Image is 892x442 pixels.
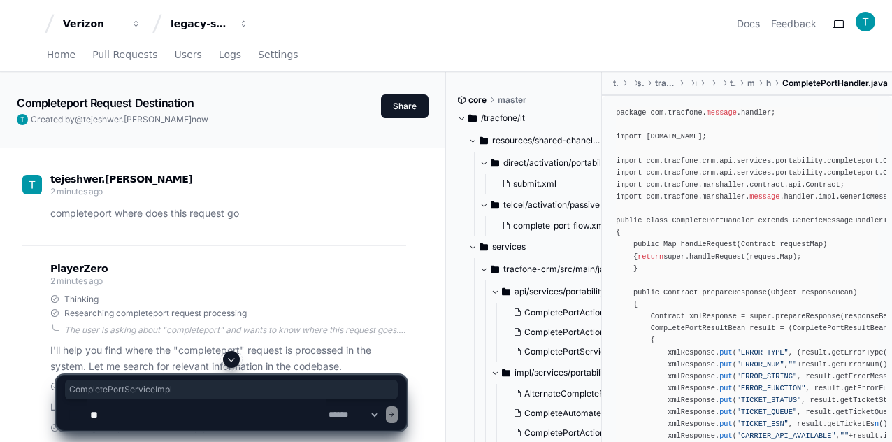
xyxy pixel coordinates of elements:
span: Researching completeport request processing [64,308,247,319]
svg: Directory [502,283,510,300]
span: tracfone-services [655,78,676,89]
span: submit.xml [513,178,556,190]
div: legacy-services [171,17,231,31]
button: CompletePortActionStTalkPPE.java [508,322,628,342]
span: direct/activation/portability/complete_port [503,157,614,169]
a: Users [175,39,202,71]
span: Logs [219,50,241,59]
span: PlayerZero [50,264,108,273]
span: tracfone-crm/src/main/java/com/tracfone/crm [503,264,614,275]
app-text-character-animate: Completeport Request Destination [17,96,194,110]
p: I'll help you find where the "completeport" request is processed in the system. Let me search for... [50,343,406,375]
span: CompletePortHandler.java [782,78,888,89]
span: Pull Requests [92,50,157,59]
img: ACg8ocL-P3SnoSMinE6cJ4KuvimZdrZkjavFcOgZl8SznIp-YIbKyw=s96-c [17,114,28,125]
svg: Directory [491,197,499,213]
span: return [638,252,663,261]
span: message [707,108,737,117]
button: tracfone-crm/src/main/java/com/tracfone/crm [480,258,614,280]
a: Pull Requests [92,39,157,71]
button: legacy-services [165,11,254,36]
button: Feedback [771,17,817,31]
div: Verizon [63,17,123,31]
span: tracfone [613,78,619,89]
span: tejeshwer.[PERSON_NAME] [83,114,192,124]
button: Share [381,94,429,118]
button: services [468,236,603,258]
span: CompletePortServiceImpl [69,384,394,395]
span: CompletePortAction.java [524,307,624,318]
a: Home [47,39,75,71]
span: message [749,192,779,201]
span: @ [75,114,83,124]
span: telcel/activation/passive_activation [503,199,614,211]
a: Docs [737,17,760,31]
button: CompletePortService.java [508,342,628,362]
div: The user is asking about "completeport" and wants to know where this request goes. This seems to ... [64,325,406,336]
span: 2 minutes ago [50,276,103,286]
a: Logs [219,39,241,71]
span: Home [47,50,75,59]
span: "ERROR_TYPE" [737,348,789,357]
button: telcel/activation/passive_activation [480,194,614,216]
span: Users [175,50,202,59]
span: main [696,78,697,89]
span: master [498,94,526,106]
svg: Directory [468,110,477,127]
span: handler [766,78,771,89]
span: api/services/portability/completeport [515,286,625,297]
button: direct/activation/portability/complete_port [480,152,614,174]
span: core [468,94,487,106]
svg: Directory [480,238,488,255]
span: CompletePortService.java [524,346,629,357]
span: services [492,241,526,252]
span: services [637,78,643,89]
span: complete_port_flow.xml [513,220,606,231]
img: ACg8ocL-P3SnoSMinE6cJ4KuvimZdrZkjavFcOgZl8SznIp-YIbKyw=s96-c [856,12,875,31]
svg: Directory [491,261,499,278]
button: CompletePortAction.java [508,303,628,322]
span: tejeshwer.[PERSON_NAME] [50,173,193,185]
span: 2 minutes ago [50,186,103,197]
span: CompletePortActionStTalkPPE.java [524,327,665,338]
button: api/services/portability/completeport [491,280,625,303]
button: complete_port_flow.xml [496,216,606,236]
span: Settings [258,50,298,59]
span: message [747,78,755,89]
span: Thinking [64,294,99,305]
p: completeport where does this request go [50,206,406,222]
iframe: Open customer support [847,396,885,434]
span: now [192,114,208,124]
span: Created by [31,114,208,125]
span: resources/shared-chanel-blocks/src/main/resources/web/chanel/blocks [492,135,603,146]
span: put [719,348,732,357]
button: /tracfone/it [457,107,591,129]
button: submit.xml [496,174,605,194]
img: ACg8ocL-P3SnoSMinE6cJ4KuvimZdrZkjavFcOgZl8SznIp-YIbKyw=s96-c [22,175,42,194]
span: tracfone [730,78,736,89]
span: /tracfone/it [481,113,525,124]
a: Settings [258,39,298,71]
svg: Directory [491,155,499,171]
svg: Directory [480,132,488,149]
button: Verizon [57,11,147,36]
button: resources/shared-chanel-blocks/src/main/resources/web/chanel/blocks [468,129,603,152]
